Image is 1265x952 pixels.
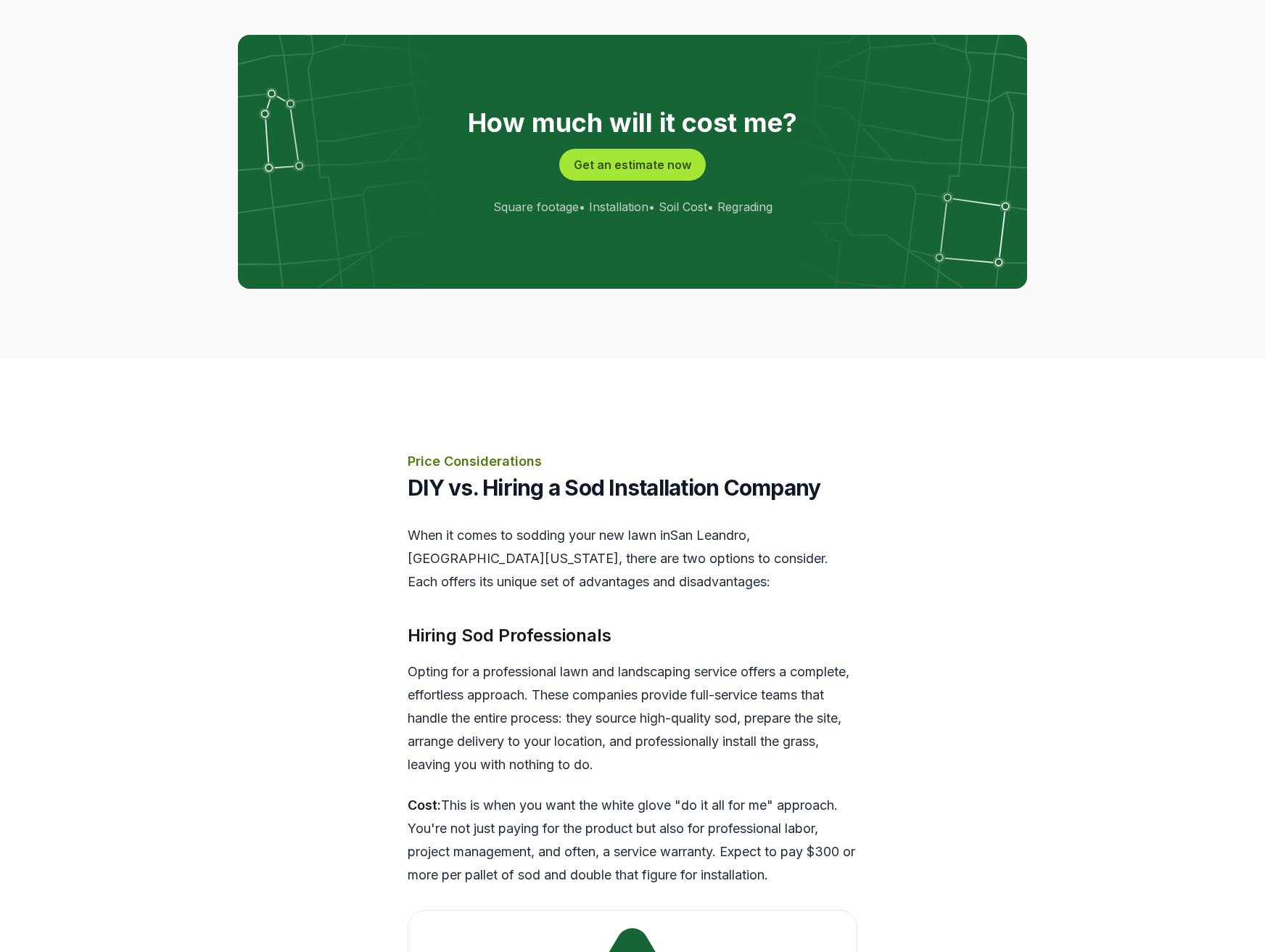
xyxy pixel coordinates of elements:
p: Price Considerations [408,451,857,472]
strong: Cost: [408,797,441,813]
p: When it comes to sodding your new lawn in San Leandro , [GEOGRAPHIC_DATA][US_STATE] , there are t... [408,524,857,594]
button: Get an estimate now [559,149,706,181]
p: This is when you want the white glove "do it all for me" approach. You're not just paying for the... [408,794,857,887]
h3: Hiring Sod Professionals [408,623,857,649]
p: Opting for a professional lawn and landscaping service offers a complete, effortless approach. Th... [408,660,857,776]
img: lot lines graphic [238,35,1027,287]
h2: DIY vs. Hiring a Sod Installation Company [408,475,857,501]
